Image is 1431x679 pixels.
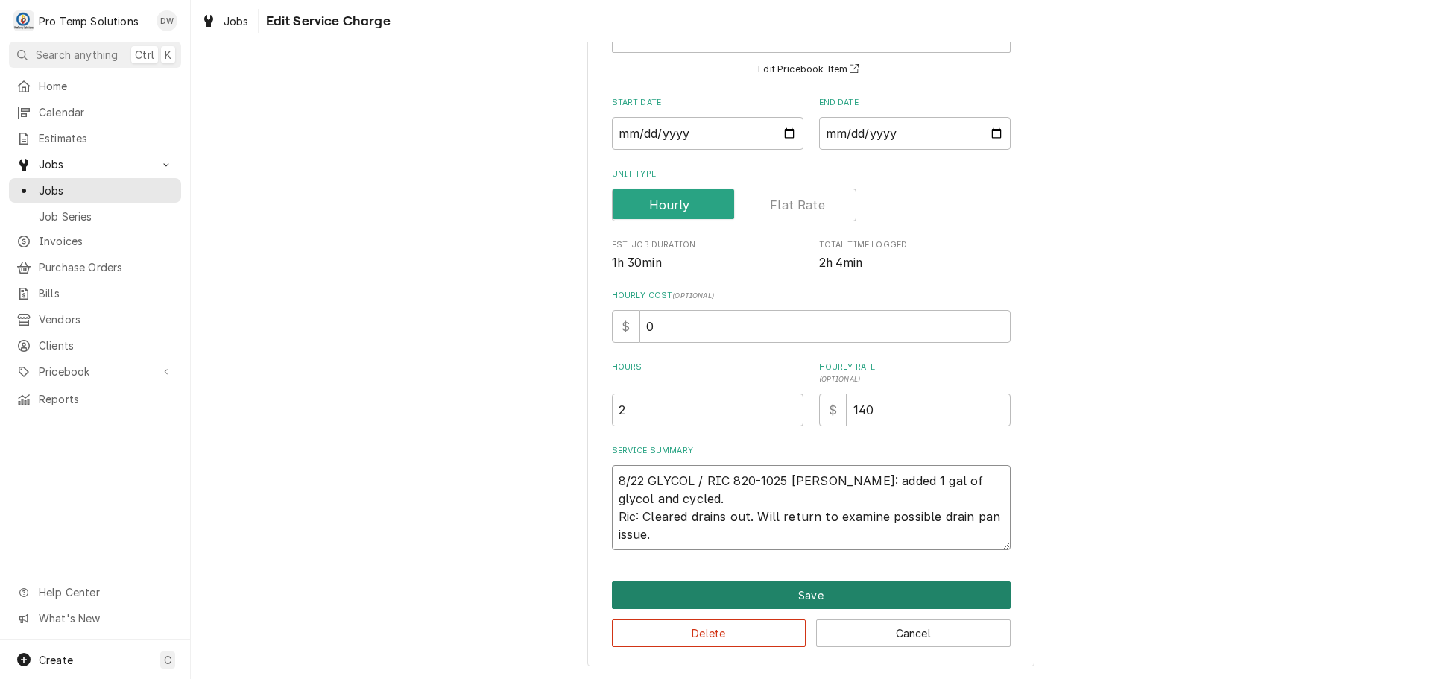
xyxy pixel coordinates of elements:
[819,239,1011,271] div: Total Time Logged
[157,10,177,31] div: DW
[262,11,391,31] span: Edit Service Charge
[819,117,1011,150] input: yyyy-mm-dd
[157,10,177,31] div: Dana Williams's Avatar
[9,255,181,280] a: Purchase Orders
[612,256,662,270] span: 1h 30min
[612,310,639,343] div: $
[9,42,181,68] button: Search anythingCtrlK
[39,364,151,379] span: Pricebook
[39,157,151,172] span: Jobs
[819,239,1011,251] span: Total Time Logged
[612,97,803,109] label: Start Date
[612,97,803,150] div: Start Date
[819,254,1011,272] span: Total Time Logged
[819,375,861,383] span: ( optional )
[612,239,803,271] div: Est. Job Duration
[756,60,866,79] button: Edit Pricebook Item
[39,209,174,224] span: Job Series
[9,307,181,332] a: Vendors
[13,10,34,31] div: Pro Temp Solutions's Avatar
[612,445,1011,550] div: Service Summary
[9,178,181,203] a: Jobs
[39,78,174,94] span: Home
[39,259,174,275] span: Purchase Orders
[9,580,181,604] a: Go to Help Center
[612,465,1011,550] textarea: 8/22 GLYCOL / RIC 820-1025 [PERSON_NAME]: added 1 gal of glycol and cycled. Ric: Cleared drains o...
[819,97,1011,150] div: End Date
[612,581,1011,609] button: Save
[9,204,181,229] a: Job Series
[39,312,174,327] span: Vendors
[9,229,181,253] a: Invoices
[39,610,172,626] span: What's New
[612,361,803,426] div: [object Object]
[135,47,154,63] span: Ctrl
[612,581,1011,609] div: Button Group Row
[9,359,181,384] a: Go to Pricebook
[39,338,174,353] span: Clients
[9,333,181,358] a: Clients
[612,361,803,385] label: Hours
[36,47,118,63] span: Search anything
[612,117,803,150] input: yyyy-mm-dd
[612,239,803,251] span: Est. Job Duration
[9,281,181,306] a: Bills
[39,183,174,198] span: Jobs
[39,13,139,29] div: Pro Temp Solutions
[9,152,181,177] a: Go to Jobs
[816,619,1011,647] button: Cancel
[39,654,73,666] span: Create
[819,361,1011,426] div: [object Object]
[9,100,181,124] a: Calendar
[165,47,171,63] span: K
[819,394,847,426] div: $
[612,581,1011,647] div: Button Group
[9,606,181,631] a: Go to What's New
[13,10,34,31] div: P
[39,584,172,600] span: Help Center
[39,285,174,301] span: Bills
[39,233,174,249] span: Invoices
[819,256,863,270] span: 2h 4min
[9,74,181,98] a: Home
[612,290,1011,302] label: Hourly Cost
[39,130,174,146] span: Estimates
[195,9,255,34] a: Jobs
[612,609,1011,647] div: Button Group Row
[9,126,181,151] a: Estimates
[39,104,174,120] span: Calendar
[164,652,171,668] span: C
[612,445,1011,457] label: Service Summary
[9,387,181,411] a: Reports
[612,290,1011,343] div: Hourly Cost
[612,254,803,272] span: Est. Job Duration
[612,168,1011,180] label: Unit Type
[612,619,806,647] button: Delete
[672,291,714,300] span: ( optional )
[612,168,1011,221] div: Unit Type
[819,97,1011,109] label: End Date
[819,361,1011,385] label: Hourly Rate
[224,13,249,29] span: Jobs
[39,391,174,407] span: Reports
